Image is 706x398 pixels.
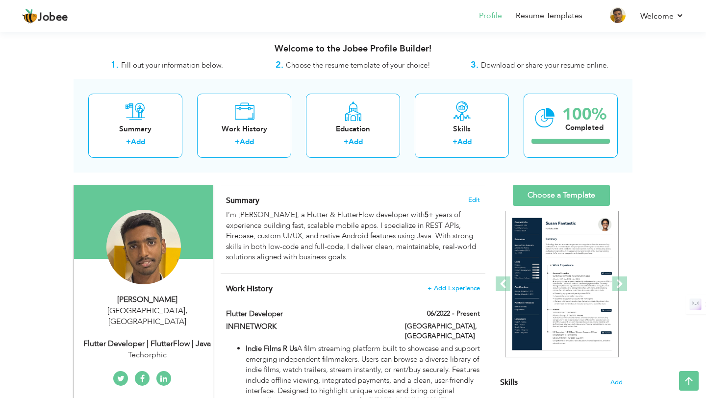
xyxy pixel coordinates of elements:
h4: Adding a summary is a quick and easy way to highlight your experience and interests. [226,196,480,205]
label: INFINETWORK [226,322,391,332]
a: Add [457,137,472,147]
label: + [235,137,240,147]
a: Welcome [640,10,684,22]
label: + [126,137,131,147]
a: Resume Templates [516,10,582,22]
span: Edit [468,197,480,203]
span: Summary [226,195,259,206]
a: Add [349,137,363,147]
div: Flutter Developer | FlutterFlow | Java [81,338,213,349]
span: Choose the resume template of your choice! [286,60,430,70]
span: , [185,305,187,316]
strong: 5 [425,210,429,220]
h4: This helps to show the companies you have worked for. [226,284,480,294]
h3: Welcome to the Jobee Profile Builder! [74,44,632,54]
label: + [453,137,457,147]
div: Techorphic [81,349,213,361]
span: Jobee [38,12,68,23]
strong: 3. [471,59,479,71]
label: [GEOGRAPHIC_DATA], [GEOGRAPHIC_DATA] [405,322,480,341]
a: Add [240,137,254,147]
strong: Indie Films R Us [246,344,297,353]
a: Profile [479,10,502,22]
img: Profile Img [610,7,626,23]
a: Add [131,137,145,147]
span: Download or share your resume online. [481,60,608,70]
strong: 2. [276,59,283,71]
img: jobee.io [22,8,38,24]
div: I’m [PERSON_NAME], a Flutter & FlutterFlow developer with + years of experience building fast, sc... [226,210,480,262]
span: Fill out your information below. [121,60,223,70]
div: [GEOGRAPHIC_DATA] [GEOGRAPHIC_DATA] [81,305,213,328]
label: + [344,137,349,147]
div: Work History [205,124,283,134]
div: [PERSON_NAME] [81,294,213,305]
div: Education [314,124,392,134]
span: Work History [226,283,273,294]
div: Completed [562,123,606,133]
img: Ahsan Khan [106,210,181,284]
span: Skills [500,377,518,388]
div: Skills [423,124,501,134]
div: Summary [96,124,175,134]
span: Add [610,378,623,387]
label: Flutter Developer [226,309,391,319]
a: Jobee [22,8,68,24]
a: Choose a Template [513,185,610,206]
label: 06/2022 - Present [427,309,480,319]
span: + Add Experience [428,285,480,292]
div: 100% [562,106,606,123]
strong: 1. [111,59,119,71]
